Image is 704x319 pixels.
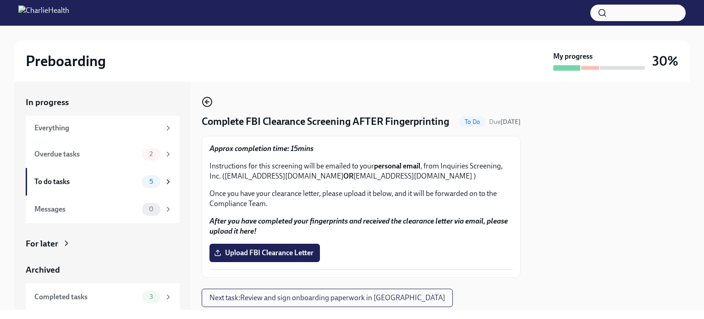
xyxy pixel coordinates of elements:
[26,238,180,250] a: For later
[216,248,313,257] span: Upload FBI Clearance Letter
[374,162,420,170] strong: personal email
[26,52,106,70] h2: Preboarding
[500,118,521,126] strong: [DATE]
[209,293,445,302] span: Next task : Review and sign onboarding paperwork in [GEOGRAPHIC_DATA]
[34,149,138,159] div: Overdue tasks
[209,161,513,181] p: Instructions for this screening will be emailed to your , from Inquiries Screening, Inc. ([EMAIL_...
[34,292,138,302] div: Completed tasks
[144,151,158,157] span: 2
[26,264,180,276] a: Archived
[459,118,485,125] span: To Do
[34,123,160,133] div: Everything
[26,283,180,311] a: Completed tasks3
[209,244,320,262] label: Upload FBI Clearance Letter
[143,206,159,213] span: 0
[209,217,508,235] strong: After you have completed your fingerprints and received the clearance letter via email, please up...
[202,289,453,307] button: Next task:Review and sign onboarding paperwork in [GEOGRAPHIC_DATA]
[209,144,313,153] strong: Approx completion time: 15mins
[343,172,353,180] strong: OR
[489,118,521,126] span: September 7th, 2025 09:00
[26,96,180,108] a: In progress
[34,177,138,187] div: To do tasks
[26,238,58,250] div: For later
[26,196,180,223] a: Messages0
[209,189,513,209] p: Once you have your clearance letter, please upload it below, and it will be forwarded on to the C...
[144,178,159,185] span: 5
[144,293,159,300] span: 3
[34,204,138,214] div: Messages
[26,140,180,168] a: Overdue tasks2
[489,118,521,126] span: Due
[202,115,449,129] h4: Complete FBI Clearance Screening AFTER Fingerprinting
[26,116,180,140] a: Everything
[26,168,180,196] a: To do tasks5
[553,51,593,62] strong: My progress
[652,53,678,69] h3: 30%
[18,6,69,20] img: CharlieHealth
